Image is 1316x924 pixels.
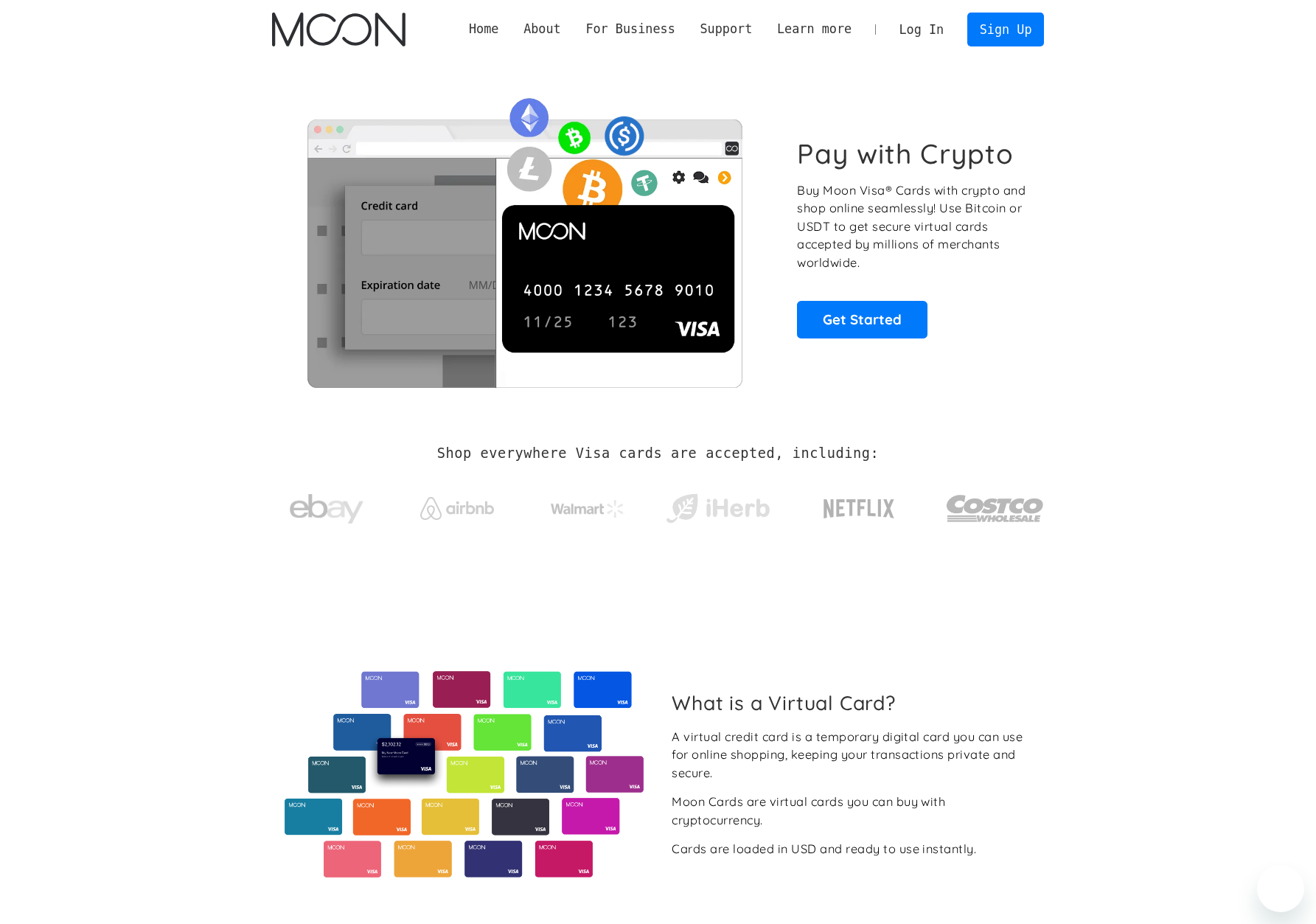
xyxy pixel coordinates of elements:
[672,691,1032,715] h2: What is a Virtual Card?
[272,88,777,387] img: Moon Cards let you spend your crypto anywhere Visa is accepted.
[272,13,405,46] a: home
[967,13,1044,46] a: Sign Up
[402,482,512,527] a: Airbnb
[532,485,642,525] a: Walmart
[797,301,927,338] a: Get Started
[290,486,363,532] img: ebay
[272,13,405,46] img: Moon Logo
[585,20,675,38] div: For Business
[797,137,1014,170] h1: Pay with Crypto
[765,20,864,38] div: Learn more
[663,490,773,528] img: iHerb
[420,497,494,520] img: Airbnb
[1257,865,1304,912] iframe: Button to launch messaging window
[688,20,765,38] div: Support
[700,20,752,38] div: Support
[793,476,925,535] a: Netflix
[551,500,624,518] img: Walmart
[887,13,956,46] a: Log In
[523,20,561,38] div: About
[672,728,1032,782] div: A virtual credit card is a temporary digital card you can use for online shopping, keeping your t...
[282,671,646,878] img: Virtual cards from Moon
[672,793,1032,829] div: Moon Cards are virtual cards you can buy with cryptocurrency.
[777,20,852,38] div: Learn more
[946,481,1045,536] img: Costco
[663,475,773,535] a: iHerb
[946,466,1045,543] a: Costco
[574,20,688,38] div: For Business
[272,471,382,540] a: ebay
[437,445,879,462] h2: Shop everywhere Visa cards are accepted, including:
[511,20,573,38] div: About
[797,181,1028,272] p: Buy Moon Visa® Cards with crypto and shop online seamlessly! Use Bitcoin or USDT to get secure vi...
[822,490,896,527] img: Netflix
[672,840,976,858] div: Cards are loaded in USD and ready to use instantly.
[456,20,511,38] a: Home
